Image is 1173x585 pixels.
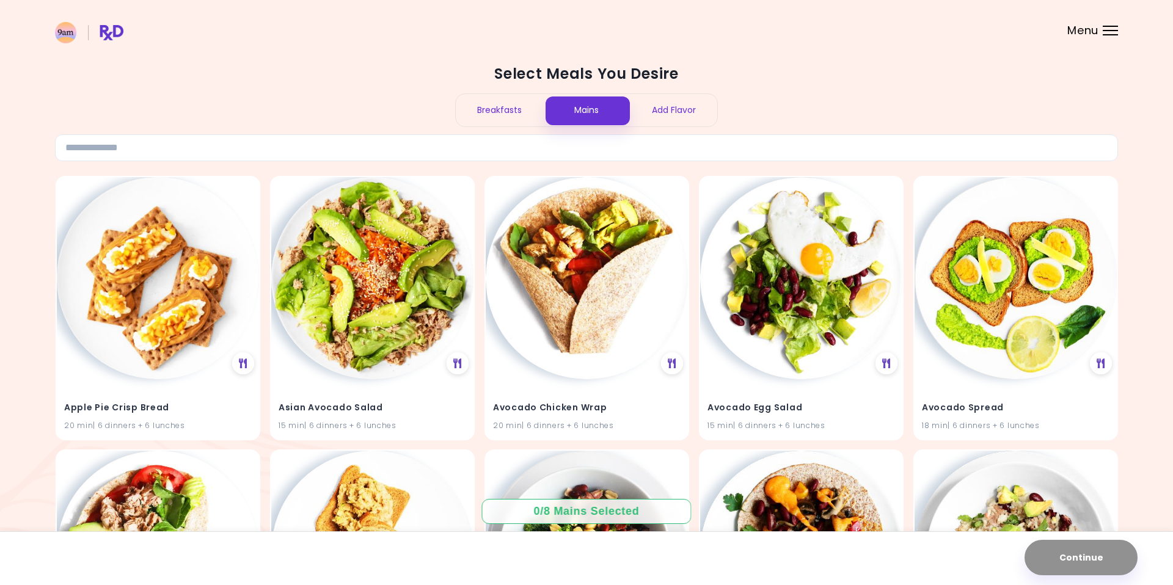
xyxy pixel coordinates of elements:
[630,94,717,126] div: Add Flavor
[64,398,252,417] h4: Apple Pie Crisp Bread
[1025,540,1138,575] button: Continue
[447,352,469,374] div: See Meal Plan
[922,398,1109,417] h4: Avocado Spread
[456,94,543,126] div: Breakfasts
[279,420,466,431] div: 15 min | 6 dinners + 6 lunches
[543,94,630,126] div: Mains
[55,64,1118,84] h2: Select Meals You Desire
[922,420,1109,431] div: 18 min | 6 dinners + 6 lunches
[232,352,254,374] div: See Meal Plan
[707,398,895,417] h4: Avocado Egg Salad
[1067,25,1098,36] span: Menu
[707,420,895,431] div: 15 min | 6 dinners + 6 lunches
[64,420,252,431] div: 20 min | 6 dinners + 6 lunches
[493,398,681,417] h4: Avocado Chicken Wrap
[1090,352,1112,374] div: See Meal Plan
[525,504,648,519] div: 0 / 8 Mains Selected
[875,352,897,374] div: See Meal Plan
[493,420,681,431] div: 20 min | 6 dinners + 6 lunches
[55,22,123,43] img: RxDiet
[661,352,683,374] div: See Meal Plan
[279,398,466,417] h4: Asian Avocado Salad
